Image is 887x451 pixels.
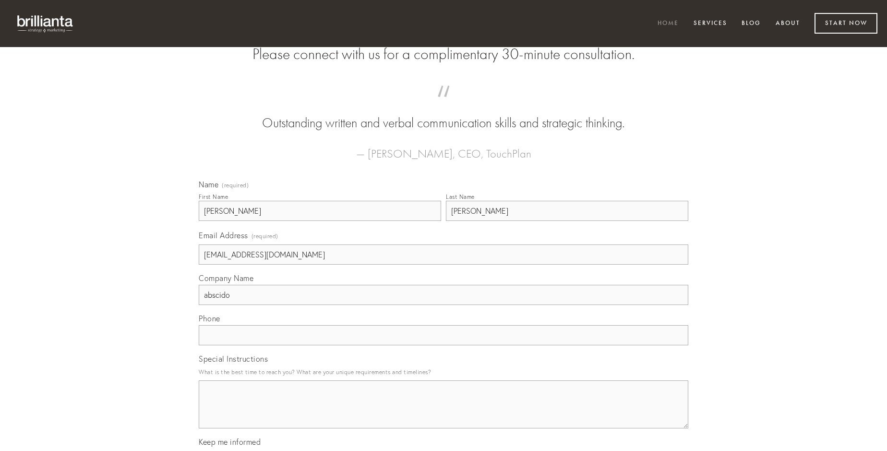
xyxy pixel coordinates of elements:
[769,16,806,32] a: About
[815,13,877,34] a: Start Now
[199,193,228,200] div: First Name
[199,273,253,283] span: Company Name
[446,193,475,200] div: Last Name
[687,16,733,32] a: Services
[252,230,278,243] span: (required)
[214,95,673,133] blockquote: Outstanding written and verbal communication skills and strategic thinking.
[651,16,685,32] a: Home
[735,16,767,32] a: Blog
[199,231,248,240] span: Email Address
[199,366,688,378] p: What is the best time to reach you? What are your unique requirements and timelines?
[10,10,82,37] img: brillianta - research, strategy, marketing
[199,45,688,63] h2: Please connect with us for a complimentary 30-minute consultation.
[199,180,218,189] span: Name
[222,183,249,188] span: (required)
[214,95,673,114] span: “
[199,314,220,323] span: Phone
[199,437,261,447] span: Keep me informed
[199,354,268,364] span: Special Instructions
[214,133,673,163] figcaption: — [PERSON_NAME], CEO, TouchPlan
